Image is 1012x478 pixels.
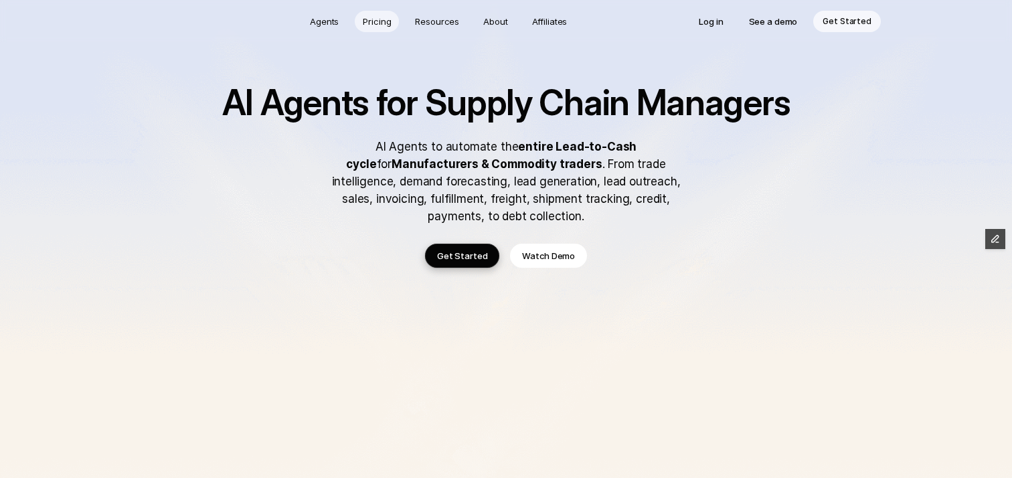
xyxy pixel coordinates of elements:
a: Agents [302,11,347,32]
a: Get Started [425,244,500,268]
button: Edit Framer Content [985,229,1005,249]
a: About [475,11,515,32]
a: Log in [689,11,732,32]
p: Log in [699,15,723,28]
p: Affiliates [532,15,568,28]
p: About [483,15,507,28]
a: Get Started [813,11,881,32]
p: Get Started [437,249,488,262]
a: See a demo [740,11,807,32]
a: Affiliates [524,11,576,32]
p: Get Started [823,15,871,28]
p: Resources [415,15,459,28]
p: Agents [310,15,339,28]
p: Pricing [363,15,391,28]
a: Resources [407,11,467,32]
a: Pricing [355,11,399,32]
h1: AI Agents for Supply Chain Managers [212,84,800,122]
p: Watch Demo [522,249,575,262]
strong: Manufacturers & Commodity traders [392,157,602,171]
p: See a demo [749,15,798,28]
a: Watch Demo [510,244,587,268]
p: AI Agents to automate the for . From trade intelligence, demand forecasting, lead generation, lea... [319,138,693,225]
